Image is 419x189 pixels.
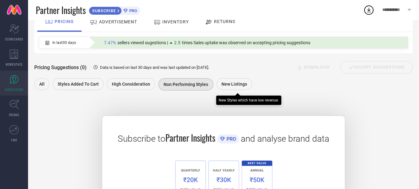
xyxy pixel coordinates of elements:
[363,4,374,16] div: Open download list
[6,62,23,67] span: WORKSPACE
[164,82,208,87] span: Non Performing Styles
[182,40,310,45] span: times Sales uptake was observed on accepting pricing suggestions
[128,8,137,13] span: PRO
[89,8,117,13] span: SUBSCRIBE
[112,82,150,87] span: High Consideration
[101,39,313,47] div: Percentage of sellers who have viewed suggestions for the current Insight Type
[52,40,76,45] span: In last 30 days
[219,98,279,102] div: New Styles which have low revenue.
[214,19,235,24] span: RETURNS
[89,5,140,15] a: SUBSCRIBEPRO
[39,82,45,87] span: All
[117,40,168,45] span: sellers viewed sugestions |
[99,19,137,24] span: ADVERTISEMENT
[340,61,413,73] div: Accept Suggestions
[174,40,180,45] span: 2.5
[9,112,19,117] span: TRENDS
[5,87,24,92] span: SUGGESTIONS
[221,82,247,87] span: New Listings
[34,64,87,70] span: Pricing Suggestions (0)
[162,19,189,24] span: INVENTORY
[55,19,74,24] span: PRICING
[241,134,329,144] span: and analyse brand data
[11,138,17,142] span: FWD
[100,65,209,70] span: Data is based on last 30 days and was last updated on [DATE] .
[36,4,86,17] span: Partner Insights
[5,37,23,41] span: SCORECARDS
[165,131,215,144] span: Partner Insights
[104,40,116,45] span: 7.47%
[118,134,165,144] span: Subscribe to
[225,136,236,142] span: PRO
[58,82,99,87] span: Styles Added To Cart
